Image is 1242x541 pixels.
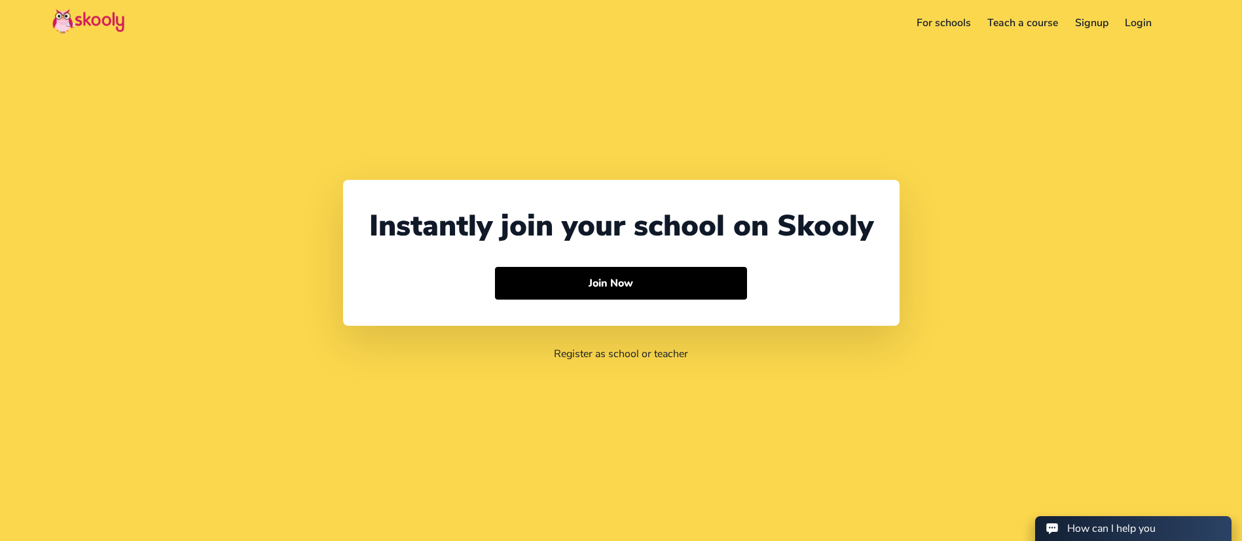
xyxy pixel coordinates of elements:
button: Join Now [495,267,747,300]
img: Skooly [52,9,124,34]
a: Register as school or teacher [554,347,688,361]
a: Login [1117,12,1161,33]
a: Signup [1067,12,1117,33]
a: For schools [908,12,979,33]
a: Teach a course [979,12,1067,33]
div: Instantly join your school on Skooly [369,206,873,246]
